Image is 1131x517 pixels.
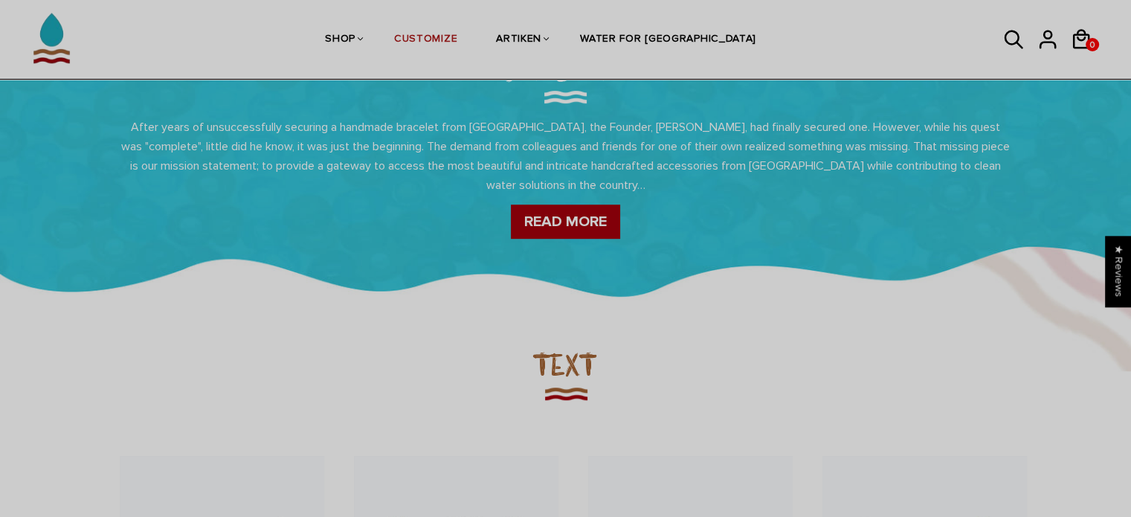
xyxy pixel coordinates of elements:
a: CUSTOMIZE [394,1,457,80]
a: SHOP [325,1,355,80]
a: 0 [1086,38,1099,51]
div: Click to open Judge.me floating reviews tab [1106,236,1131,306]
h2: TEXT [97,344,1034,383]
a: ARTIKEN [496,1,541,80]
img: Our Story [544,91,587,103]
a: WATER FOR [GEOGRAPHIC_DATA] [580,1,756,80]
img: TEXT [543,383,589,404]
p: After years of unsuccessfully securing a handmade bracelet from [GEOGRAPHIC_DATA], the Founder, [... [120,118,1012,195]
a: READ MORE [511,205,620,239]
span: 0 [1086,36,1099,54]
